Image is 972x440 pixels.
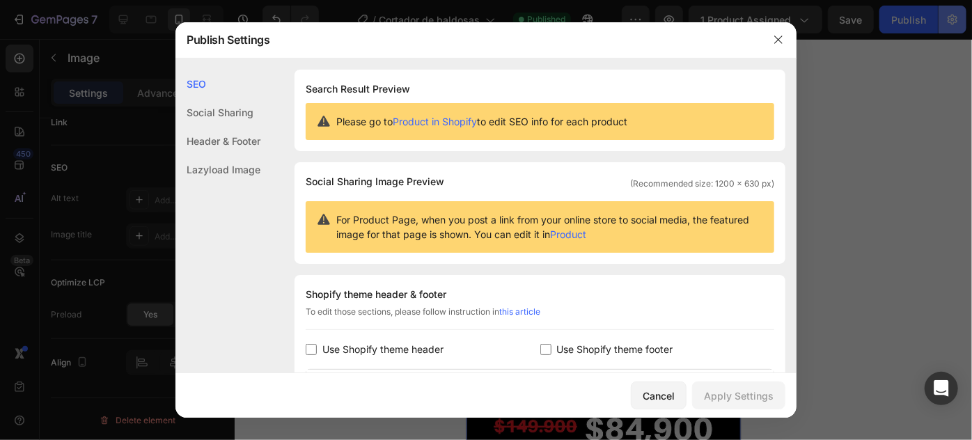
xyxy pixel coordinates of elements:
div: Open Intercom Messenger [925,372,958,405]
div: Cancel [643,388,675,403]
div: Header & Footer [175,127,260,155]
span: For Product Page, when you post a link from your online store to social media, the featured image... [336,212,763,242]
button: Apply Settings [692,382,785,409]
span: Please go to to edit SEO info for each product [336,114,627,129]
div: Social Sharing [175,98,260,127]
span: Social Sharing Image Preview [306,173,444,190]
span: (Recommended size: 1200 x 630 px) [630,178,774,190]
a: this article [499,306,540,317]
div: Publish Settings [175,22,760,58]
div: Apply Settings [704,388,774,403]
button: Cancel [631,382,687,409]
div: To edit those sections, please follow instruction in [306,306,774,330]
div: SEO [175,70,260,98]
span: Use Shopify theme header [322,341,444,358]
a: Product [550,228,586,240]
p: PAGO AL RECIBIR 🎁 [207,35,300,51]
h1: Search Result Preview [306,81,774,97]
div: Shopify theme header & footer [306,286,774,303]
div: Image [17,39,47,52]
p: ÚLTIMAS UNIDADES‼️ [93,36,194,52]
span: Use Shopify theme footer [557,341,673,358]
div: Lazyload Image [175,155,260,184]
a: Product in Shopify [393,116,477,127]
